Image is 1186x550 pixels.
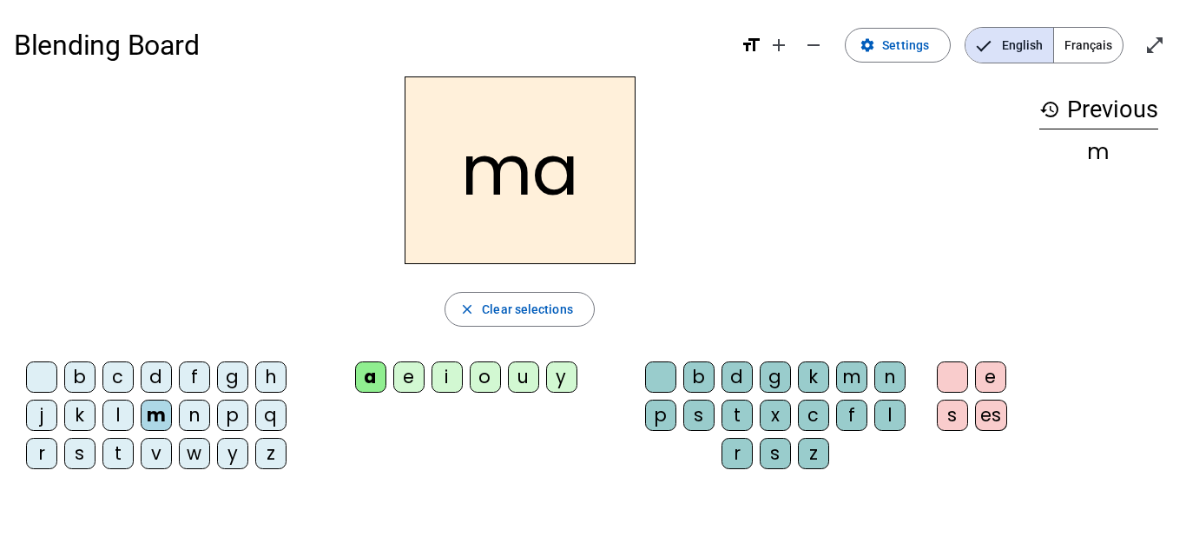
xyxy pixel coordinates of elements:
[141,438,172,469] div: v
[836,361,867,393] div: m
[645,400,676,431] div: p
[470,361,501,393] div: o
[1144,35,1165,56] mat-icon: open_in_full
[217,438,248,469] div: y
[102,361,134,393] div: c
[217,400,248,431] div: p
[860,37,875,53] mat-icon: settings
[255,400,287,431] div: q
[64,400,96,431] div: k
[796,28,831,63] button: Decrease font size
[255,361,287,393] div: h
[141,400,172,431] div: m
[459,302,475,317] mat-icon: close
[965,28,1053,63] span: English
[355,361,386,393] div: a
[217,361,248,393] div: g
[14,17,727,73] h1: Blending Board
[845,28,951,63] button: Settings
[741,35,761,56] mat-icon: format_size
[836,400,867,431] div: f
[683,361,715,393] div: b
[760,400,791,431] div: x
[874,400,906,431] div: l
[874,361,906,393] div: n
[179,361,210,393] div: f
[975,400,1007,431] div: es
[179,438,210,469] div: w
[1054,28,1123,63] span: Français
[64,361,96,393] div: b
[975,361,1006,393] div: e
[482,299,573,320] span: Clear selections
[721,361,753,393] div: d
[546,361,577,393] div: y
[768,35,789,56] mat-icon: add
[937,400,968,431] div: s
[882,35,929,56] span: Settings
[26,400,57,431] div: j
[179,400,210,431] div: n
[102,400,134,431] div: l
[393,361,425,393] div: e
[798,438,829,469] div: z
[760,438,791,469] div: s
[1039,90,1158,129] h3: Previous
[721,400,753,431] div: t
[141,361,172,393] div: d
[798,361,829,393] div: k
[965,27,1123,63] mat-button-toggle-group: Language selection
[761,28,796,63] button: Increase font size
[1039,142,1158,162] div: m
[64,438,96,469] div: s
[405,76,636,264] h2: ma
[26,438,57,469] div: r
[760,361,791,393] div: g
[721,438,753,469] div: r
[102,438,134,469] div: t
[1137,28,1172,63] button: Enter full screen
[803,35,824,56] mat-icon: remove
[432,361,463,393] div: i
[445,292,595,327] button: Clear selections
[683,400,715,431] div: s
[798,400,829,431] div: c
[508,361,539,393] div: u
[255,438,287,469] div: z
[1039,99,1060,120] mat-icon: history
